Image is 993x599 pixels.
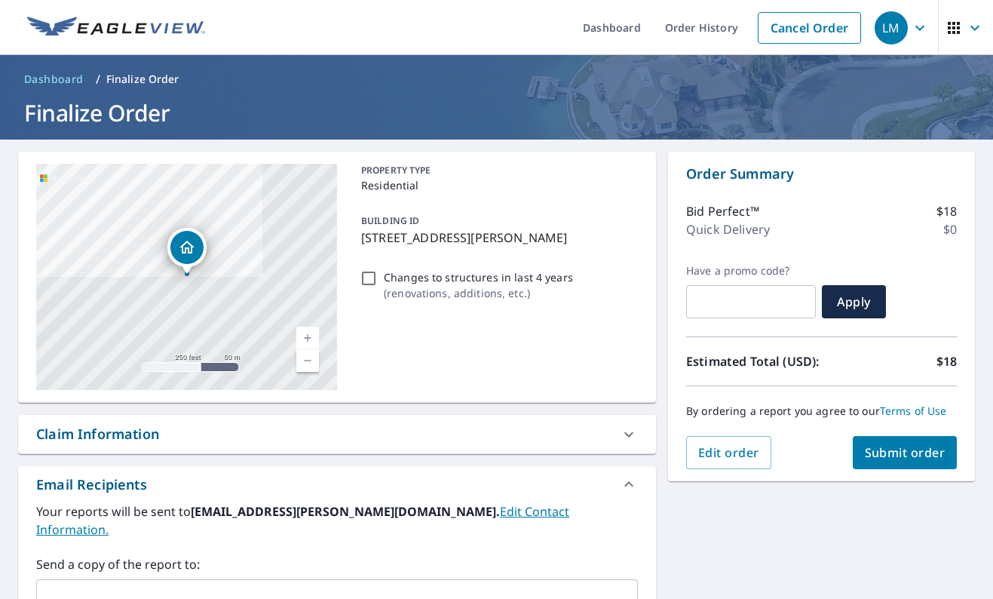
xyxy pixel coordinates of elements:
[361,164,632,177] p: PROPERTY TYPE
[853,436,958,469] button: Submit order
[106,72,179,87] p: Finalize Order
[361,177,632,193] p: Residential
[361,214,419,227] p: BUILDING ID
[936,352,957,370] p: $18
[27,17,205,39] img: EV Logo
[686,164,957,184] p: Order Summary
[24,72,84,87] span: Dashboard
[36,424,159,444] div: Claim Information
[36,475,147,495] div: Email Recipients
[384,285,573,301] p: ( renovations, additions, etc. )
[875,11,908,45] div: LM
[686,436,771,469] button: Edit order
[18,415,656,453] div: Claim Information
[698,444,759,461] span: Edit order
[686,202,759,220] p: Bid Perfect™
[865,444,945,461] span: Submit order
[361,229,632,247] p: [STREET_ADDRESS][PERSON_NAME]
[686,220,770,238] p: Quick Delivery
[822,285,886,318] button: Apply
[18,67,975,91] nav: breadcrumb
[686,404,957,418] p: By ordering a report you agree to our
[834,293,874,310] span: Apply
[943,220,957,238] p: $0
[96,70,100,88] li: /
[686,352,822,370] p: Estimated Total (USD):
[191,503,500,520] b: [EMAIL_ADDRESS][PERSON_NAME][DOMAIN_NAME].
[18,97,975,128] h1: Finalize Order
[18,466,656,502] div: Email Recipients
[296,327,319,349] a: Current Level 17, Zoom In
[880,404,947,418] a: Terms of Use
[18,67,90,91] a: Dashboard
[167,228,207,275] div: Dropped pin, building 1, Residential property, 300 Lakeway Trl Mckinney, TX 75069
[936,202,957,220] p: $18
[296,349,319,372] a: Current Level 17, Zoom Out
[686,264,816,278] label: Have a promo code?
[758,12,861,44] a: Cancel Order
[384,269,573,285] p: Changes to structures in last 4 years
[36,555,638,573] label: Send a copy of the report to:
[36,502,638,539] label: Your reports will be sent to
